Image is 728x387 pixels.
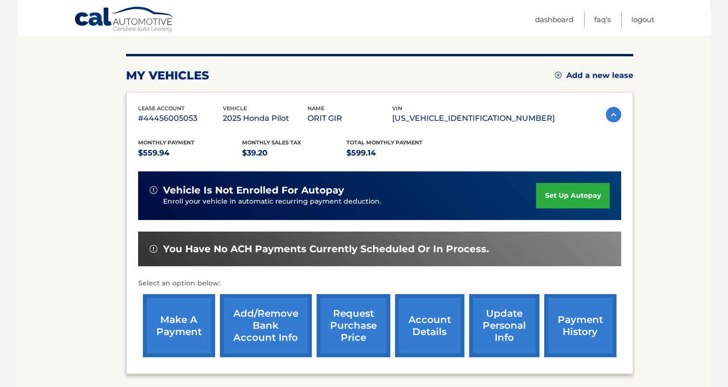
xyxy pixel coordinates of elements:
span: Monthly Payment [138,139,194,146]
p: $39.20 [242,146,346,160]
span: Monthly sales Tax [242,139,301,146]
p: $559.94 [138,146,243,160]
p: Enroll your vehicle in automatic recurring payment deduction. [163,196,536,207]
img: alert-white.svg [150,245,157,253]
span: Total Monthly Payment [346,139,422,146]
a: FAQ's [594,12,611,27]
img: accordion-active.svg [606,107,621,122]
span: vin [392,105,402,112]
img: alert-white.svg [150,186,157,194]
a: update personal info [469,294,539,357]
a: Add a new lease [555,71,633,80]
a: Dashboard [535,12,574,27]
a: make a payment [143,294,215,357]
span: vehicle is not enrolled for autopay [163,184,344,196]
a: request purchase price [317,294,390,357]
a: Logout [631,12,654,27]
h2: my vehicles [126,68,209,83]
span: vehicle [223,105,247,112]
a: Add/Remove bank account info [220,294,312,357]
p: Select an option below: [138,278,621,289]
p: 2025 Honda Pilot [223,112,307,125]
a: Cal Automotive [74,6,175,34]
img: add.svg [555,72,562,78]
p: #44456005053 [138,112,223,125]
a: payment history [544,294,616,357]
p: $599.14 [346,146,451,160]
span: name [307,105,324,112]
a: account details [395,294,464,357]
span: lease account [138,105,185,112]
span: You have no ACH payments currently scheduled or in process. [163,243,489,255]
a: set up autopay [536,183,609,208]
p: [US_VEHICLE_IDENTIFICATION_NUMBER] [392,112,555,125]
p: ORIT GIR [307,112,392,125]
